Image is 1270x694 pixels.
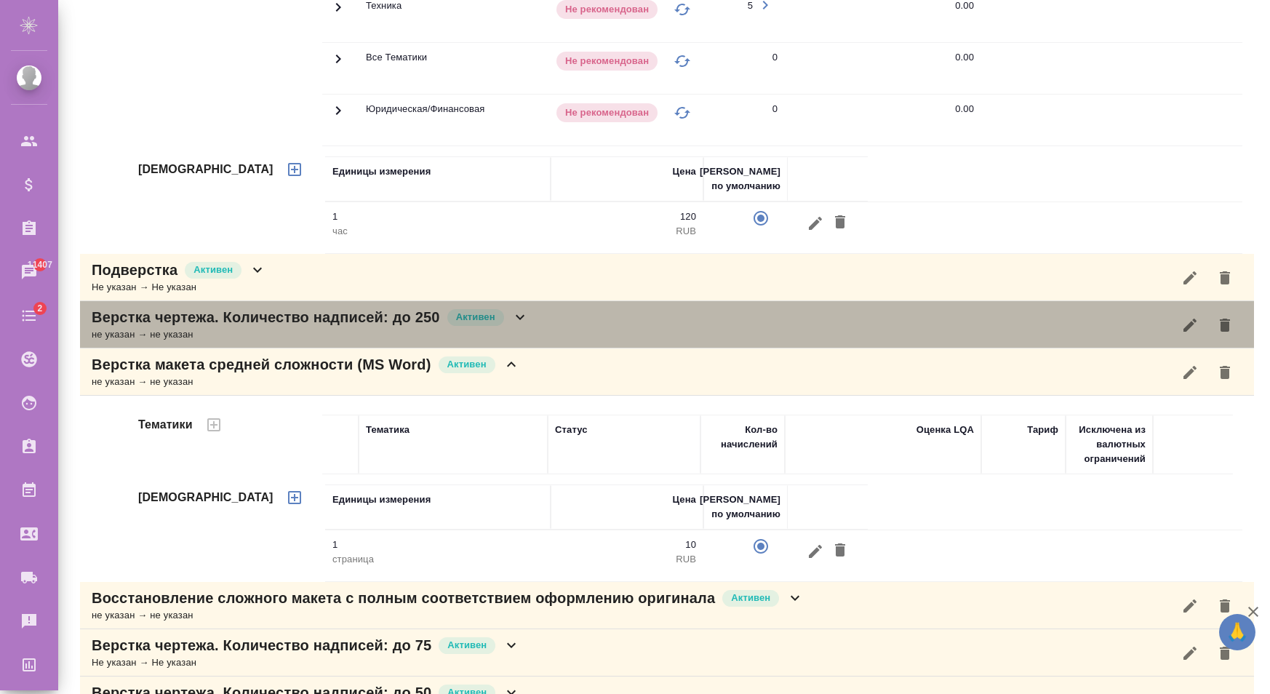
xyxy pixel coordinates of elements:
[700,164,780,194] div: [PERSON_NAME] по умолчанию
[92,260,177,280] p: Подверстка
[92,608,804,623] div: не указан → не указан
[19,258,61,272] span: 11407
[92,635,431,655] p: Верстка чертежа. Количество надписей: до 75
[359,95,548,145] td: Юридическая/Финансовая
[1173,308,1207,343] button: Редактировать услугу
[4,298,55,334] a: 2
[332,492,431,507] div: Единицы измерения
[80,629,1254,677] div: Верстка чертежа. Количество надписей: до 75АктивенНе указан → Не указан
[1219,614,1255,650] button: 🙏
[565,54,649,68] p: Не рекомендован
[332,210,543,224] p: 1
[731,591,770,605] p: Активен
[80,254,1254,301] div: ПодверсткаАктивенНе указан → Не указан
[671,102,693,124] button: Изменить статус на "В черном списке"
[558,538,696,552] p: 10
[92,655,520,670] div: Не указан → Не указан
[447,638,487,653] p: Активен
[92,307,440,327] p: Верстка чертежа. Количество надписей: до 250
[92,280,266,295] div: Не указан → Не указан
[447,357,487,372] p: Активен
[1173,355,1207,390] button: Редактировать услугу
[785,95,981,145] td: 0.00
[1173,589,1207,623] button: Редактировать услугу
[803,210,828,236] button: Редактировать
[565,105,649,120] p: Не рекомендован
[92,588,715,608] p: Восстановление сложного макета с полным соответствием оформлению оригинала
[1173,636,1207,671] button: Редактировать услугу
[1207,355,1242,390] button: Удалить услугу
[1073,423,1146,466] div: Исключена из валютных ограничений
[565,2,649,17] p: Не рекомендован
[555,423,588,437] div: Статус
[558,552,696,567] p: RUB
[332,224,543,239] p: час
[558,224,696,239] p: RUB
[138,489,273,506] h4: [DEMOGRAPHIC_DATA]
[80,301,1254,348] div: Верстка чертежа. Количество надписей: до 250Активенне указан → не указан
[456,310,495,324] p: Активен
[80,348,1254,396] div: Верстка макета средней сложности (MS Word)Активенне указан → не указан
[332,552,543,567] p: страница
[92,327,529,342] div: не указан → не указан
[708,423,778,452] div: Кол-во начислений
[92,354,431,375] p: Верстка макета средней сложности (MS Word)
[558,210,696,224] p: 120
[1225,617,1250,647] span: 🙏
[700,492,780,522] div: [PERSON_NAME] по умолчанию
[1027,423,1058,437] div: Тариф
[785,43,981,94] td: 0.00
[28,301,51,316] span: 2
[828,210,852,236] button: Удалить
[330,111,347,121] span: Toggle Row Expanded
[138,161,273,178] h4: [DEMOGRAPHIC_DATA]
[138,416,193,434] h4: Тематики
[671,50,693,72] button: Изменить статус на "В черном списке"
[332,164,431,179] div: Единицы измерения
[1207,636,1242,671] button: Удалить услугу
[359,43,548,94] td: Все Тематики
[366,423,410,437] div: Тематика
[803,538,828,565] button: Редактировать
[828,538,852,565] button: Удалить
[1173,260,1207,295] button: Редактировать услугу
[1207,589,1242,623] button: Удалить услугу
[80,582,1254,629] div: Восстановление сложного макета с полным соответствием оформлению оригиналаАктивенне указан → не у...
[277,480,312,515] button: Добавить тариф
[277,152,312,187] button: Добавить тариф
[772,50,778,65] div: 0
[1207,260,1242,295] button: Удалить услугу
[672,164,696,179] div: Цена
[92,375,520,389] div: не указан → не указан
[1207,308,1242,343] button: Удалить услугу
[330,59,347,70] span: Toggle Row Expanded
[332,538,543,552] p: 1
[330,7,347,18] span: Toggle Row Expanded
[772,102,778,116] div: 0
[4,254,55,290] a: 11407
[916,423,974,437] div: Оценка LQA
[672,492,696,507] div: Цена
[193,263,233,277] p: Активен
